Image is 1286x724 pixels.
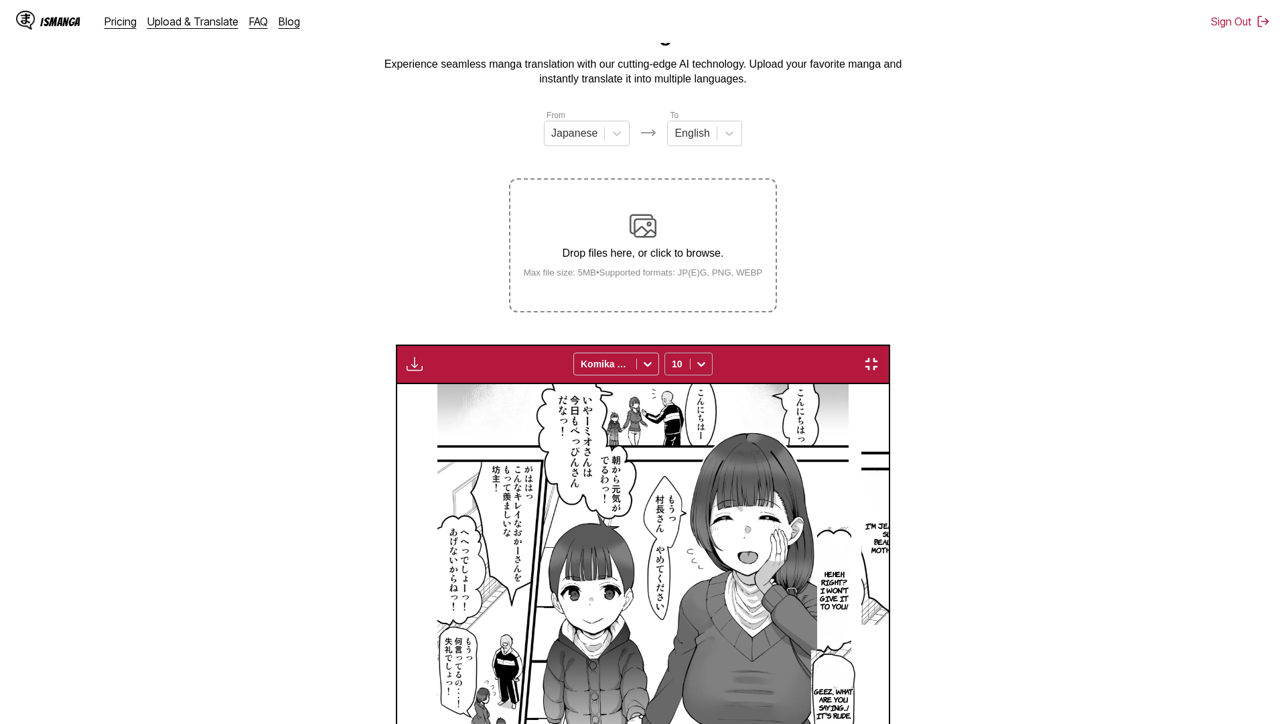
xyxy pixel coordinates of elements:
p: Heheh, right? I won't give it to you! [817,567,851,613]
p: I'm jealous of such a beautiful mother, boy! [861,519,926,556]
label: To [670,111,678,120]
a: Pricing [104,15,137,28]
img: IsManga Logo [16,11,35,29]
img: Sign out [1257,15,1270,28]
img: Languages icon [640,125,656,141]
a: Blog [279,15,300,28]
div: IsManga [40,15,80,28]
a: Upload & Translate [147,15,238,28]
a: IsManga LogoIsManga [16,11,104,32]
img: Exit fullscreen [863,356,879,372]
a: FAQ [249,15,268,28]
label: From [547,111,565,120]
img: Download translated images [407,356,423,372]
button: Sign Out [1211,15,1270,28]
p: Drop files here, or click to browse. [513,247,774,259]
p: Geez, what are you saying...! It's rude. [811,684,856,722]
p: Experience seamless manga translation with our cutting-edge AI technology. Upload your favorite m... [375,57,911,87]
small: Max file size: 5MB • Supported formats: JP(E)G, PNG, WEBP [513,267,774,278]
